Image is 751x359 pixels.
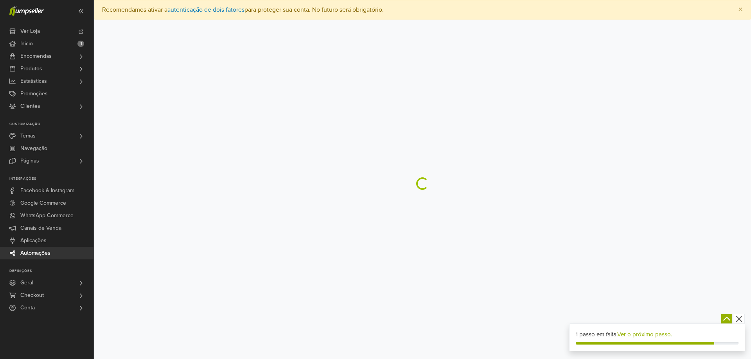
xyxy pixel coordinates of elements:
span: Clientes [20,100,40,113]
div: 1 passo em falta. [576,330,738,339]
span: Produtos [20,63,42,75]
span: Estatísticas [20,75,47,88]
span: Promoções [20,88,48,100]
button: Close [730,0,751,19]
span: 1 [77,41,84,47]
p: Definições [9,269,93,273]
a: Ver o próximo passo. [617,331,672,338]
span: Facebook & Instagram [20,184,74,197]
span: Aplicações [20,234,47,247]
span: Google Commerce [20,197,66,209]
span: Geral [20,277,33,289]
span: Início [20,38,33,50]
span: Encomendas [20,50,52,63]
span: WhatsApp Commerce [20,209,74,222]
span: Canais de Venda [20,222,61,234]
span: Temas [20,130,36,142]
span: Navegação [20,142,47,155]
a: autenticação de dois fatores [167,6,244,14]
span: Conta [20,302,35,314]
span: Páginas [20,155,39,167]
p: Integrações [9,177,93,181]
span: Automações [20,247,50,259]
p: Customização [9,122,93,127]
span: Ver Loja [20,25,40,38]
span: × [738,4,743,15]
span: Checkout [20,289,44,302]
